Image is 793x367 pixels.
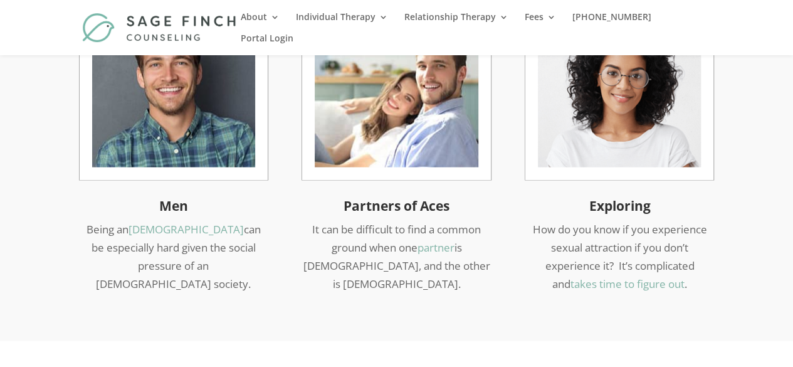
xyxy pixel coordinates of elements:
img: asexual-partner [315,4,478,167]
img: Sage Finch Counseling | LGBTQ+ Therapy in Plano [82,13,239,43]
a: Portal Login [241,34,293,55]
a: Fees [525,13,556,34]
a: [PHONE_NUMBER] [572,13,651,34]
p: Being an can be especially hard given the social pressure of an [DEMOGRAPHIC_DATA] society. [80,220,268,293]
a: partners of asexual people [302,156,490,170]
a: Relationship Therapy [404,13,508,34]
h3: Partners of Aces [302,197,490,220]
a: Individual Therapy [296,13,388,34]
p: It can be difficult to find a common ground when one is [DEMOGRAPHIC_DATA], and the other is [DEM... [302,220,490,293]
p: How do you know if you experience sexual attraction if you don’t experience it? It’s complicated ... [525,220,713,293]
a: About [241,13,280,34]
a: asexual men [80,156,268,170]
a: lgbt therapy dallas tx [525,156,713,170]
img: asexual-man-smiling [92,4,255,167]
h3: Men [80,197,268,220]
a: takes time to figure out [570,276,685,290]
img: individual-therapy [538,4,701,167]
h3: Exploring [525,197,713,220]
a: [DEMOGRAPHIC_DATA] [129,221,244,236]
a: partner [417,240,454,254]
